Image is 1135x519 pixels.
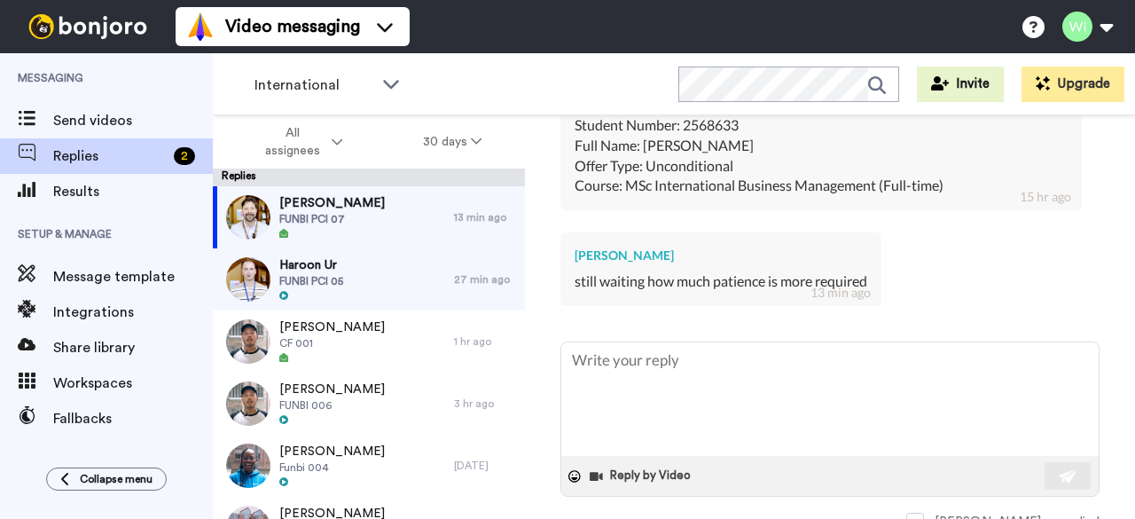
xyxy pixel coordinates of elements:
div: [DATE] [454,459,516,473]
button: All assignees [216,117,383,167]
img: 27eae013-6e91-46e1-8cbe-64125cb1c4be-thumb.jpg [226,444,270,488]
span: [PERSON_NAME] [279,443,385,460]
span: Message template [53,266,213,287]
img: 20357b13-09c5-4b1e-98cd-6bacbcb48d6b-thumb.jpg [226,381,270,426]
a: [PERSON_NAME]CF 0011 hr ago [213,311,525,373]
button: Collapse menu [46,468,167,491]
span: Share library [53,337,213,358]
span: Haroon Ur [279,256,343,274]
button: Reply by Video [588,463,696,490]
div: 3 hr ago [454,397,516,411]
span: CF 001 [279,336,385,350]
span: Video messaging [225,14,360,39]
span: FUNBI 006 [279,398,385,413]
img: bj-logo-header-white.svg [21,14,154,39]
a: Haroon UrFUNBI PCI 0527 min ago [213,248,525,311]
img: send-white.svg [1059,469,1078,484]
span: All assignees [256,124,328,160]
button: Invite [917,67,1004,102]
button: 30 days [383,126,522,158]
img: 9dfb7d97-2856-4181-85e0-e99e13665e2b-thumb.jpg [226,195,270,240]
div: 2 [174,147,195,165]
div: 15 hr ago [1020,188,1071,206]
div: still waiting how much patience is more required [575,271,867,292]
img: c09c68b7-9708-48cd-a98b-e626f11a0c1e-thumb.jpg [226,257,270,302]
span: Results [53,181,213,202]
span: FUNBI PCI 05 [279,274,343,288]
span: Integrations [53,302,213,323]
span: [PERSON_NAME] [279,381,385,398]
button: Upgrade [1021,67,1124,102]
div: 27 min ago [454,272,516,287]
span: Replies [53,145,167,167]
span: [PERSON_NAME] [279,194,385,212]
span: [PERSON_NAME] [279,318,385,336]
img: vm-color.svg [186,12,215,41]
div: 13 min ago [810,284,871,302]
span: Workspaces [53,373,213,394]
span: Fallbacks [53,408,213,429]
a: [PERSON_NAME]Funbi 004[DATE] [213,435,525,497]
div: [PERSON_NAME] [575,247,867,264]
img: 6e96bc2d-f13c-4f31-a1a5-70699ff96792-thumb.jpg [226,319,270,364]
div: 1 hr ago [454,334,516,349]
span: FUNBI PCI 07 [279,212,385,226]
div: Replies [213,169,525,186]
a: [PERSON_NAME]FUNBI PCI 0713 min ago [213,186,525,248]
span: Funbi 004 [279,460,385,475]
span: Collapse menu [80,472,153,486]
span: International [254,75,373,96]
a: [PERSON_NAME]FUNBI 0063 hr ago [213,373,525,435]
span: Send videos [53,110,213,131]
div: 13 min ago [454,210,516,224]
